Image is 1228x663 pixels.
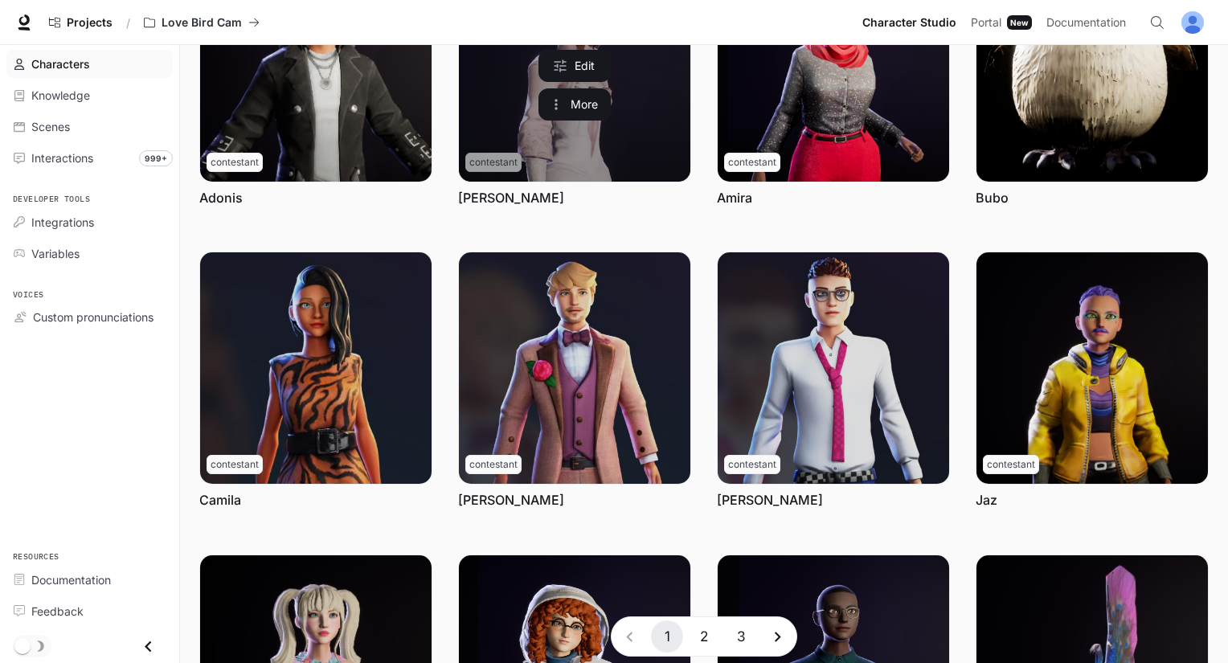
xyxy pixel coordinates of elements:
img: Jaz [976,252,1208,484]
a: Characters [6,50,173,78]
a: Documentation [1040,6,1138,39]
span: Character Studio [862,13,956,33]
a: Bubo [976,189,1009,207]
span: Feedback [31,603,84,620]
a: Interactions [6,144,173,172]
button: Go to page 2 [688,620,720,653]
a: Edit Amanda [538,50,611,82]
span: Integrations [31,214,94,231]
a: Go to projects [42,6,120,39]
span: Documentation [31,571,111,588]
button: Close drawer [130,630,166,663]
a: Documentation [6,566,173,594]
div: New [1007,15,1032,30]
span: Knowledge [31,87,90,104]
nav: pagination navigation [611,616,797,657]
a: Amira [717,189,752,207]
p: Love Bird Cam [162,16,242,30]
img: Chad [459,252,690,484]
span: Documentation [1046,13,1126,33]
span: Characters [31,55,90,72]
button: All workspaces [137,6,267,39]
button: Open Command Menu [1141,6,1173,39]
img: Camila [200,252,432,484]
span: Interactions [31,149,93,166]
button: More actions [538,88,611,121]
a: Integrations [6,208,173,236]
span: Variables [31,245,80,262]
a: [PERSON_NAME] [458,189,564,207]
a: Variables [6,239,173,268]
a: PortalNew [964,6,1038,39]
div: / [120,14,137,31]
span: Scenes [31,118,70,135]
button: page 1 [651,620,683,653]
a: Knowledge [6,81,173,109]
a: Adonis [199,189,243,207]
span: Dark mode toggle [14,636,31,654]
a: Custom pronunciations [6,303,173,331]
a: Camila [199,491,241,509]
button: Go to page 3 [725,620,757,653]
a: [PERSON_NAME] [458,491,564,509]
a: Feedback [6,597,173,625]
img: User avatar [1181,11,1204,34]
button: User avatar [1177,6,1209,39]
span: Projects [67,16,113,30]
button: Go to next page [762,620,794,653]
span: 999+ [139,150,173,166]
a: [PERSON_NAME] [717,491,823,509]
img: Ethan [718,252,949,484]
a: Scenes [6,113,173,141]
a: Jaz [976,491,997,509]
a: Character Studio [856,6,963,39]
span: Portal [971,13,1001,33]
span: Custom pronunciations [33,309,153,325]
